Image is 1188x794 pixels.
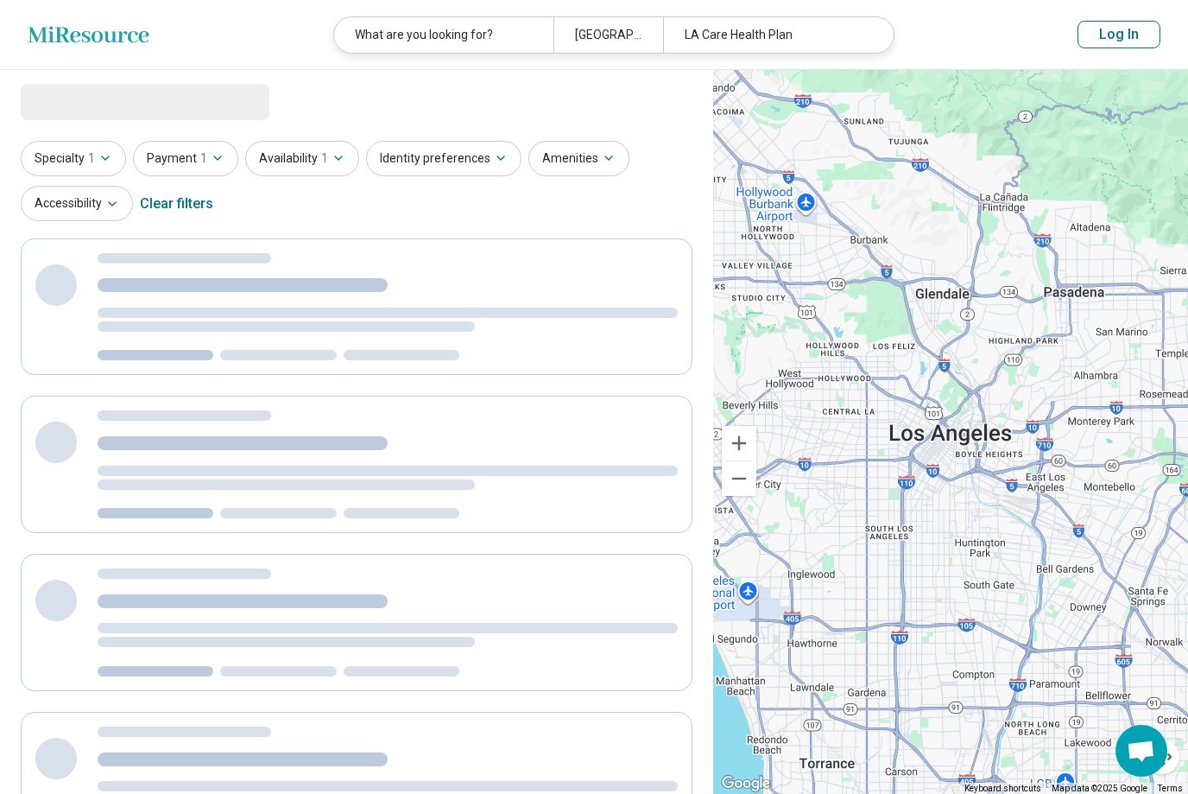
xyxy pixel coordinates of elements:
[663,17,882,53] div: LA Care Health Plan
[528,141,629,176] button: Amenities
[366,141,521,176] button: Identity preferences
[1115,725,1167,777] div: Open chat
[140,183,213,225] div: Clear filters
[1052,784,1147,793] span: Map data ©2025 Google
[245,141,359,176] button: Availability1
[1158,784,1183,793] a: Terms (opens in new tab)
[21,141,126,176] button: Specialty1
[722,461,756,496] button: Zoom out
[21,84,166,118] span: Loading...
[553,17,663,53] div: [GEOGRAPHIC_DATA], [GEOGRAPHIC_DATA]
[722,426,756,461] button: Zoom in
[200,149,207,168] span: 1
[1077,21,1160,48] button: Log In
[88,149,95,168] span: 1
[21,186,133,221] button: Accessibility
[321,149,328,168] span: 1
[334,17,553,53] div: What are you looking for?
[133,141,238,176] button: Payment1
